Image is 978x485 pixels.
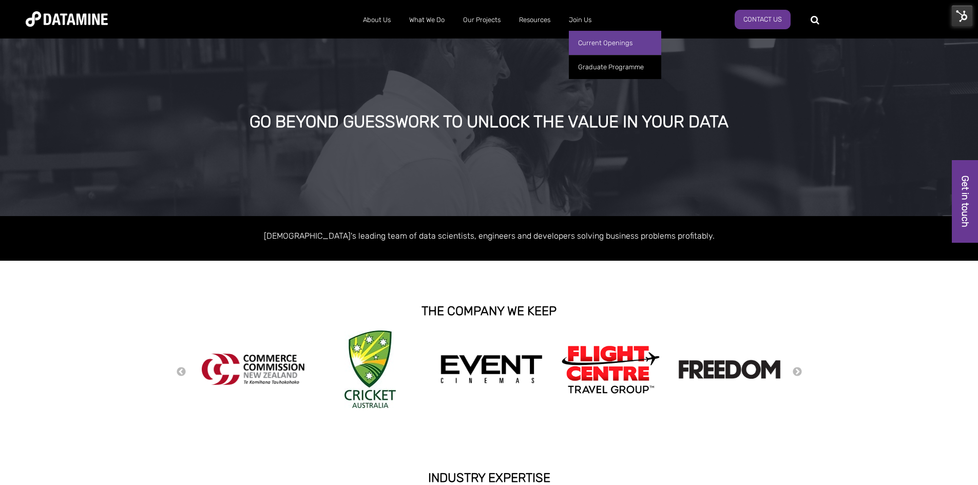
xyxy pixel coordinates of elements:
img: Flight Centre [559,343,662,396]
a: Join Us [560,7,601,33]
a: Current Openings [569,31,661,55]
img: commercecommission [202,354,304,385]
button: Next [792,366,802,378]
a: Resources [510,7,560,33]
a: Get in touch [952,160,978,243]
img: Datamine [26,11,108,27]
img: Cricket Australia [344,331,396,408]
div: GO BEYOND GUESSWORK TO UNLOCK THE VALUE IN YOUR DATA [111,113,867,131]
a: Contact Us [735,10,791,29]
p: [DEMOGRAPHIC_DATA]'s leading team of data scientists, engineers and developers solving business p... [197,229,782,243]
img: Freedom logo [678,360,781,379]
a: About Us [354,7,400,33]
button: Previous [176,366,186,378]
strong: INDUSTRY EXPERTISE [428,471,550,485]
a: Graduate Programme [569,55,661,79]
strong: THE COMPANY WE KEEP [421,304,557,318]
a: What We Do [400,7,454,33]
img: event cinemas [440,355,543,384]
a: Our Projects [454,7,510,33]
img: HubSpot Tools Menu Toggle [951,5,973,27]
